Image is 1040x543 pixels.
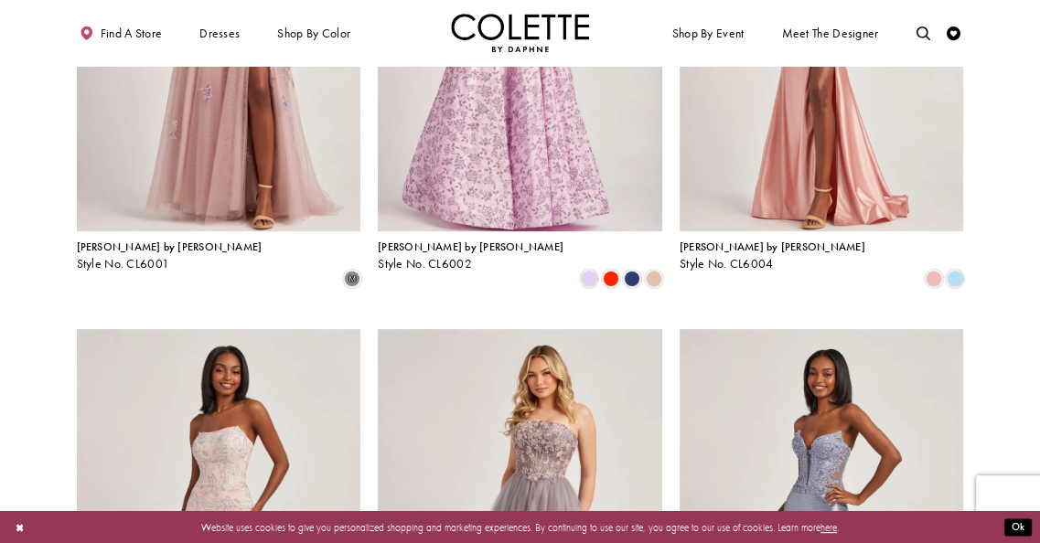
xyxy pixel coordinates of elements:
[581,271,597,287] i: Lilac
[378,240,563,254] span: [PERSON_NAME] by [PERSON_NAME]
[1004,518,1032,536] button: Submit Dialog
[451,14,590,52] img: Colette by Daphne
[646,271,662,287] i: Champagne
[378,256,472,271] span: Style No. CL6002
[277,27,350,40] span: Shop by color
[77,241,263,271] div: Colette by Daphne Style No. CL6001
[8,515,31,539] button: Close Dialog
[672,27,745,40] span: Shop By Event
[669,14,747,52] span: Shop By Event
[926,271,942,287] i: Rose Gold
[603,271,619,287] i: Scarlet
[77,240,263,254] span: [PERSON_NAME] by [PERSON_NAME]
[913,14,934,52] a: Toggle search
[624,271,640,287] i: Navy Blue
[196,14,243,52] span: Dresses
[77,14,166,52] a: Find a store
[101,27,163,40] span: Find a store
[77,256,170,271] span: Style No. CL6001
[199,27,240,40] span: Dresses
[451,14,590,52] a: Visit Home Page
[778,14,883,52] a: Meet the designer
[680,240,865,254] span: [PERSON_NAME] by [PERSON_NAME]
[378,241,563,271] div: Colette by Daphne Style No. CL6002
[100,517,940,536] p: Website uses cookies to give you personalized shopping and marketing experiences. By continuing t...
[943,14,964,52] a: Check Wishlist
[680,256,774,271] span: Style No. CL6004
[274,14,354,52] span: Shop by color
[947,271,963,287] i: Cloud Blue
[680,241,865,271] div: Colette by Daphne Style No. CL6004
[344,271,360,287] i: Dusty Lilac/Multi
[781,27,878,40] span: Meet the designer
[820,520,837,533] a: here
